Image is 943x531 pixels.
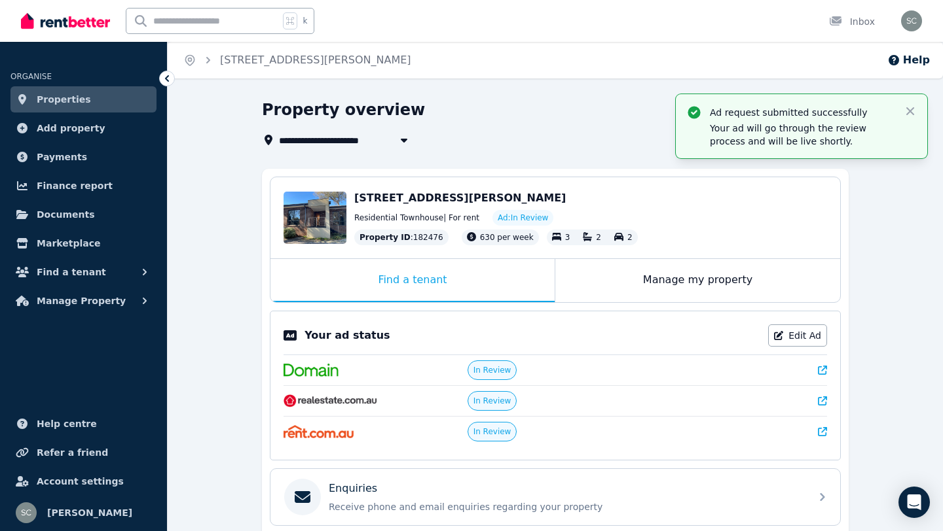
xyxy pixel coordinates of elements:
span: Properties [37,92,91,107]
a: [STREET_ADDRESS][PERSON_NAME] [220,54,411,66]
span: 2 [596,233,601,242]
img: susan campbell [16,502,37,523]
div: Open Intercom Messenger [898,487,930,518]
img: RealEstate.com.au [284,394,377,407]
nav: Breadcrumb [168,42,427,78]
a: Account settings [10,468,157,494]
span: Manage Property [37,293,126,309]
span: Refer a friend [37,445,108,460]
a: Properties [10,86,157,112]
div: : 182476 [354,230,449,245]
span: Property ID [360,232,411,243]
p: Ad request submitted successfully [710,106,893,119]
a: Add property [10,115,157,141]
a: Marketplace [10,230,157,256]
span: In Review [473,426,511,437]
span: ORGANISE [10,72,52,81]
p: Your ad will go through the review process and will be live shortly. [710,122,893,148]
span: [PERSON_NAME] [47,505,132,521]
span: Ad: In Review [498,213,548,223]
span: Marketplace [37,235,100,251]
a: Refer a friend [10,439,157,466]
img: Rent.com.au [284,425,354,438]
span: Documents [37,207,95,222]
button: Manage Property [10,288,157,314]
div: Inbox [829,15,875,28]
h1: Property overview [262,99,425,120]
a: EnquiriesReceive phone and email enquiries regarding your property [270,469,840,525]
a: Finance report [10,173,157,199]
span: 2 [627,233,633,242]
span: Help centre [37,416,97,432]
p: Your ad status [305,328,390,343]
span: Add property [37,120,105,136]
div: Find a tenant [270,259,555,302]
a: Help centre [10,411,157,437]
span: Residential Townhouse | For rent [354,213,479,223]
span: Find a tenant [37,264,106,280]
a: Edit Ad [768,324,827,347]
a: Documents [10,201,157,228]
span: In Review [473,365,511,375]
p: Receive phone and email enquiries regarding your property [329,500,803,513]
img: susan campbell [901,10,922,31]
div: Manage my property [555,259,840,302]
span: Payments [37,149,87,165]
img: Domain.com.au [284,364,339,377]
span: 630 per week [480,233,534,242]
a: Payments [10,144,157,170]
span: [STREET_ADDRESS][PERSON_NAME] [354,192,566,204]
button: Help [887,52,930,68]
span: Account settings [37,473,124,489]
span: Finance report [37,178,113,194]
span: In Review [473,396,511,406]
button: Find a tenant [10,259,157,285]
span: k [303,16,307,26]
span: 3 [565,233,570,242]
img: RentBetter [21,11,110,31]
p: Enquiries [329,481,377,496]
